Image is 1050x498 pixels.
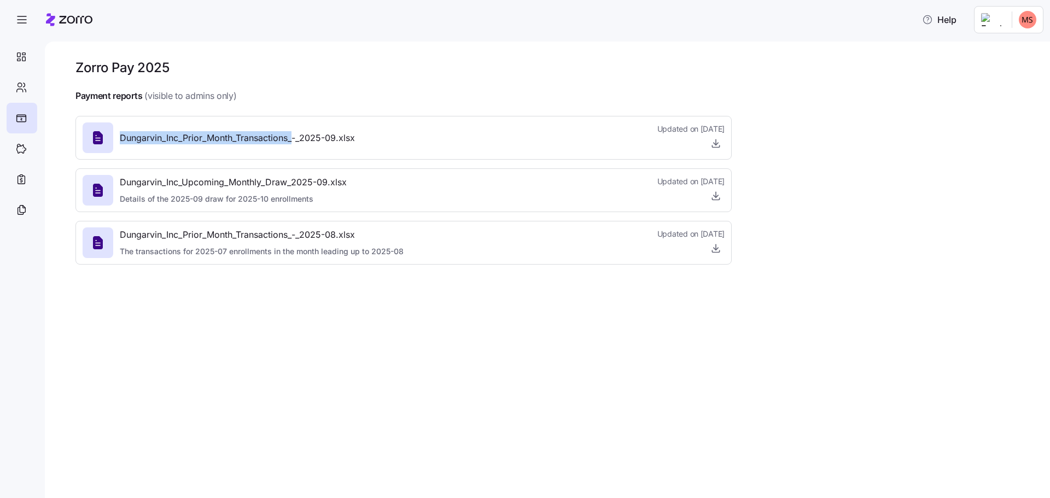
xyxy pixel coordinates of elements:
[922,13,956,26] span: Help
[657,124,725,134] span: Updated on [DATE]
[120,175,347,189] span: Dungarvin_Inc_Upcoming_Monthly_Draw_2025-09.xlsx
[913,9,965,31] button: Help
[75,59,169,76] h1: Zorro Pay 2025
[1019,11,1036,28] img: 2036fec1cf29fd21ec70dd10b3e8dc14
[657,176,725,187] span: Updated on [DATE]
[144,89,236,103] span: (visible to admins only)
[657,229,725,239] span: Updated on [DATE]
[75,90,142,102] h4: Payment reports
[120,228,404,242] span: Dungarvin_Inc_Prior_Month_Transactions_-_2025-08.xlsx
[120,194,347,204] span: Details of the 2025-09 draw for 2025-10 enrollments
[120,246,404,257] span: The transactions for 2025-07 enrollments in the month leading up to 2025-08
[120,131,355,145] span: Dungarvin_Inc_Prior_Month_Transactions_-_2025-09.xlsx
[981,13,1003,26] img: Employer logo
